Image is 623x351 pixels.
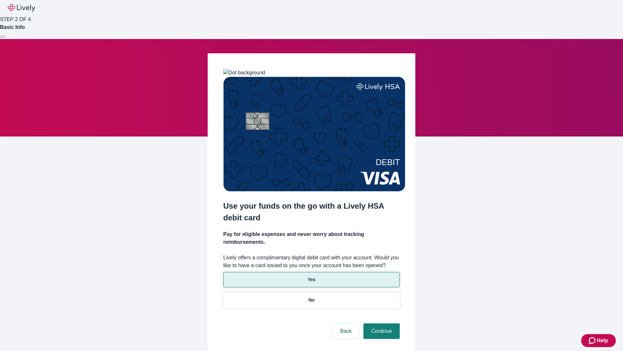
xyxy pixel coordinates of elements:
[308,276,315,283] p: Yes
[223,69,265,77] img: Dot background
[363,323,400,339] button: Continue
[223,230,400,246] h4: Pay for eligible expenses and never worry about tracking reimbursements.
[589,337,597,344] svg: Zendesk support icon
[581,334,616,347] button: Zendesk support iconHelp
[597,337,608,344] span: Help
[309,297,315,304] p: No
[223,77,405,191] img: Debit card
[223,272,400,287] button: Yes
[223,254,400,269] label: Lively offers a complimentary digital debit card with your account. Would you like to have a card...
[223,292,400,308] button: No
[223,200,400,224] h2: Use your funds on the go with a Lively HSA debit card
[8,4,35,12] img: Lively
[332,323,360,339] button: Back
